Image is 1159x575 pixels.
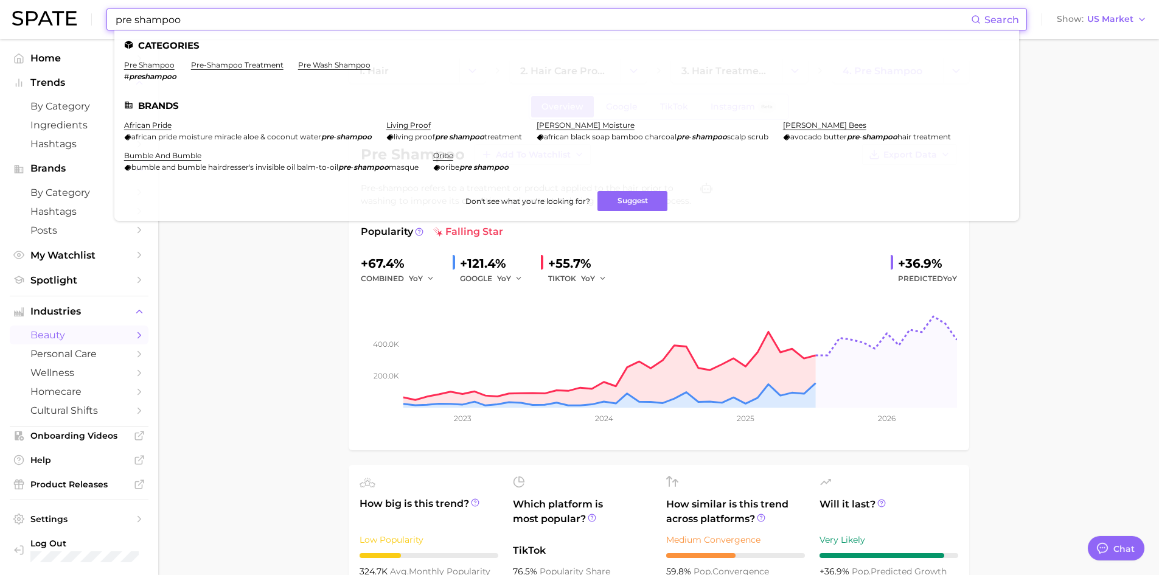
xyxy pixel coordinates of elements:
[460,254,531,273] div: +121.4%
[594,414,613,423] tspan: 2024
[581,273,595,284] span: YoY
[433,225,503,239] span: falling star
[360,532,498,547] div: Low Popularity
[30,274,128,286] span: Spotlight
[361,254,443,273] div: +67.4%
[10,271,148,290] a: Spotlight
[10,74,148,92] button: Trends
[666,553,805,558] div: 5 / 10
[862,132,897,141] em: shampoo
[350,162,353,172] span: -
[484,132,522,141] span: treatment
[30,138,128,150] span: Hashtags
[30,479,128,490] span: Product Releases
[898,254,957,273] div: +36.9%
[30,163,128,174] span: Brands
[10,246,148,265] a: My Watchlist
[114,9,971,30] input: Search here for a brand, industry, or ingredient
[737,414,754,423] tspan: 2025
[820,553,958,558] div: 9 / 10
[298,60,371,69] a: pre wash shampoo
[10,159,148,178] button: Brands
[513,497,652,537] span: Which platform is most popular?
[12,11,77,26] img: SPATE
[30,225,128,236] span: Posts
[433,151,453,160] a: oribe
[389,162,419,172] span: masque
[409,271,435,286] button: YoY
[943,274,957,283] span: YoY
[459,162,472,172] em: pre
[30,52,128,64] span: Home
[898,271,957,286] span: Predicted
[465,197,590,206] span: Don't see what you're looking for?
[10,363,148,382] a: wellness
[692,132,727,141] em: shampoo
[666,532,805,547] div: Medium Convergence
[10,116,148,134] a: Ingredients
[548,254,615,273] div: +55.7%
[10,97,148,116] a: by Category
[30,348,128,360] span: personal care
[129,72,176,81] em: preshampoo
[1087,16,1133,23] span: US Market
[336,132,372,141] em: shampoo
[666,497,805,526] span: How similar is this trend across platforms?
[361,225,413,239] span: Popularity
[333,132,336,141] span: -
[473,162,509,172] em: shampoo
[30,206,128,217] span: Hashtags
[783,120,866,130] a: [PERSON_NAME] bees
[10,382,148,401] a: homecare
[124,151,201,160] a: bumble and bumble
[820,532,958,547] div: Very Likely
[497,273,511,284] span: YoY
[847,132,859,141] em: pre
[30,514,128,524] span: Settings
[30,538,187,549] span: Log Out
[1054,12,1150,27] button: ShowUS Market
[124,60,175,69] a: pre shampoo
[433,227,443,237] img: falling star
[321,132,333,141] em: pre
[30,430,128,441] span: Onboarding Videos
[124,120,172,130] a: african pride
[497,271,523,286] button: YoY
[897,132,951,141] span: hair treatment
[131,162,338,172] span: bumble and bumble hairdresser's invisible oil balm-to-oil
[727,132,768,141] span: scalp scrub
[1057,16,1084,23] span: Show
[30,367,128,378] span: wellness
[513,543,652,558] span: TikTok
[10,183,148,202] a: by Category
[10,401,148,420] a: cultural shifts
[360,497,498,526] span: How big is this trend?
[440,162,459,172] span: oribe
[581,271,607,286] button: YoY
[338,162,350,172] em: pre
[30,119,128,131] span: Ingredients
[124,72,129,81] span: #
[548,271,615,286] div: TIKTOK
[859,132,862,141] span: -
[10,427,148,445] a: Onboarding Videos
[10,510,148,528] a: Settings
[30,187,128,198] span: by Category
[689,132,692,141] span: -
[10,326,148,344] a: beauty
[394,132,435,141] span: living proof
[10,534,148,566] a: Log out. Currently logged in with e-mail michelle.ng@mavbeautybrands.com.
[30,249,128,261] span: My Watchlist
[353,162,389,172] em: shampoo
[30,77,128,88] span: Trends
[984,14,1019,26] span: Search
[449,132,484,141] em: shampoo
[878,414,896,423] tspan: 2026
[677,132,689,141] em: pre
[361,271,443,286] div: combined
[409,273,423,284] span: YoY
[790,132,847,141] span: avocado butter
[10,202,148,221] a: Hashtags
[597,191,667,211] button: Suggest
[30,100,128,112] span: by Category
